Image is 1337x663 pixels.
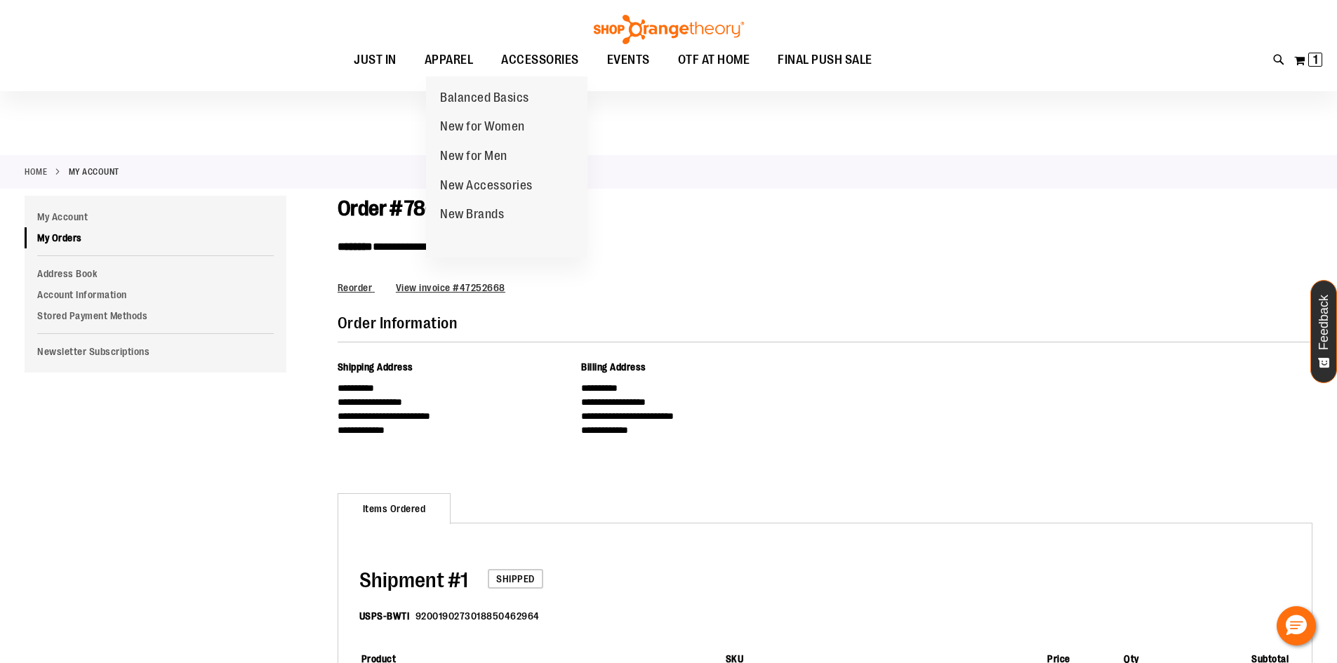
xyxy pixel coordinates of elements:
span: Shipping Address [338,361,413,373]
a: Reorder [338,282,375,293]
strong: Items Ordered [338,493,451,524]
button: Hello, have a question? Let’s chat. [1277,606,1316,645]
a: Home [25,166,47,178]
a: OTF AT HOME [664,44,764,76]
a: Newsletter Subscriptions [25,341,286,362]
span: New Accessories [440,178,533,196]
span: 1 [1313,53,1318,67]
dt: USPS-BWTI [359,609,410,623]
dd: 9200190273018850462964 [415,609,540,623]
strong: My Account [69,166,119,178]
a: View invoice #47252668 [396,282,505,293]
a: EVENTS [593,44,664,76]
a: New Brands [426,200,518,229]
img: Shop Orangetheory [592,15,746,44]
span: Shipment # [359,568,460,592]
span: ACCESSORIES [501,44,579,76]
span: Order Information [338,314,458,332]
span: Reorder [338,282,373,293]
button: Feedback - Show survey [1310,280,1337,383]
span: 1 [359,568,468,592]
a: My Orders [25,227,286,248]
a: New Accessories [426,171,547,201]
span: OTF AT HOME [678,44,750,76]
span: Shipped [488,569,543,589]
span: Billing Address [581,361,646,373]
a: FINAL PUSH SALE [764,44,886,76]
span: New Brands [440,207,504,225]
span: View invoice # [396,282,460,293]
a: ACCESSORIES [487,44,593,76]
span: Feedback [1317,295,1331,350]
a: New for Women [426,112,539,142]
a: Account Information [25,284,286,305]
a: Stored Payment Methods [25,305,286,326]
a: APPAREL [411,44,488,76]
span: APPAREL [425,44,474,76]
a: My Account [25,206,286,227]
span: FINAL PUSH SALE [778,44,872,76]
span: JUST IN [354,44,397,76]
span: New for Men [440,149,507,166]
span: EVENTS [607,44,650,76]
ul: JUST IN [426,76,587,258]
a: New for Men [426,142,521,171]
span: Balanced Basics [440,91,529,108]
span: New for Women [440,119,525,137]
a: Address Book [25,263,286,284]
a: Balanced Basics [426,83,543,113]
a: JUST IN [340,44,411,76]
span: Order # 7869652 [338,196,481,220]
